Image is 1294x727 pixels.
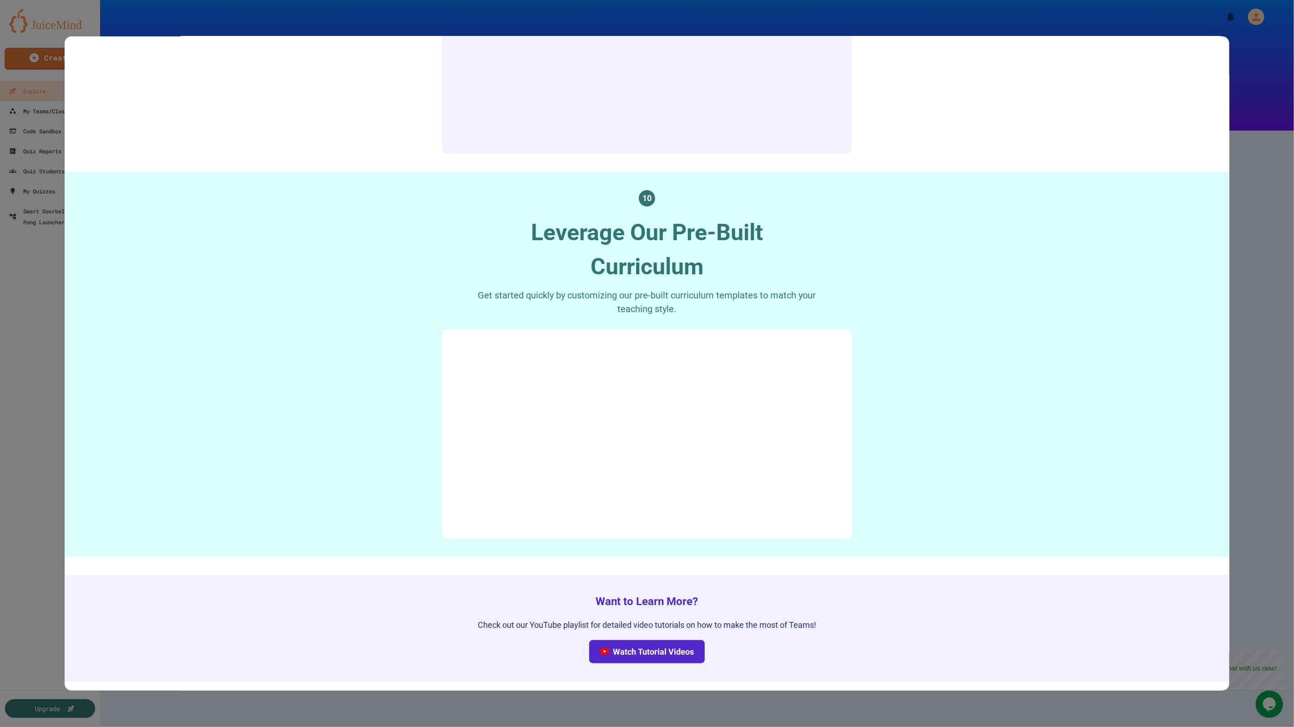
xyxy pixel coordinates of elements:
div: Leverage Our Pre-Built Curriculum [465,216,829,284]
div: Get started quickly by customizing our pre-built curriculum templates to match your teaching style. [465,288,829,316]
video: Your browser does not support the video tag. [447,334,847,534]
p: Chat with us now! [5,13,58,21]
div: Want to Learn More? [587,593,708,610]
img: YouTube [600,647,609,656]
a: Watch Tutorial Videos [589,640,705,663]
div: Check out our YouTube playlist for detailed video tutorials on how to make the most of Teams! [469,619,825,631]
div: 10 [639,190,655,207]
